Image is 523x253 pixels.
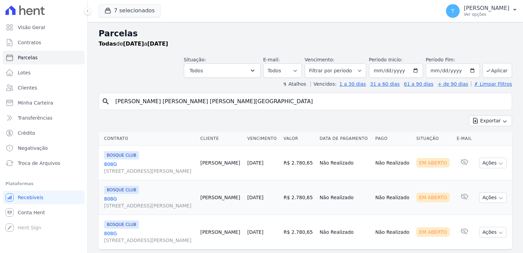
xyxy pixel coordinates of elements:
td: R$ 2.780,65 [281,180,317,215]
label: Situação: [184,57,206,62]
span: Minha Carteira [18,99,53,106]
a: 808G[STREET_ADDRESS][PERSON_NAME] [104,195,195,209]
td: [PERSON_NAME] [197,215,244,250]
td: Não Realizado [373,146,414,180]
label: Vencimento: [305,57,334,62]
td: Não Realizado [317,146,373,180]
label: Período Inicío: [369,57,403,62]
a: 31 a 60 dias [370,81,399,87]
label: Processando [201,126,229,131]
a: Negativação [3,141,85,155]
label: Vencido [201,145,218,150]
a: [DATE] [247,229,263,235]
input: Buscar por nome do lote ou do cliente [111,95,509,108]
label: Período Fim: [426,56,480,63]
strong: [DATE] [123,40,144,47]
a: Troca de Arquivos [3,156,85,170]
p: [PERSON_NAME] [464,5,509,12]
a: 808G[STREET_ADDRESS][PERSON_NAME] [104,230,195,244]
a: + de 90 dias [438,81,468,87]
th: Situação [413,132,454,146]
a: Minha Carteira [3,96,85,110]
div: Em Aberto [416,158,450,168]
a: Clientes [3,81,85,95]
i: search [102,97,110,106]
a: Crédito [3,126,85,140]
td: R$ 2.780,65 [281,215,317,250]
th: Pago [373,132,414,146]
div: Plataformas [5,180,82,188]
th: Data de Pagamento [317,132,373,146]
button: Aplicar [236,152,255,161]
a: Transferências [3,111,85,125]
a: 61 a 90 dias [404,81,433,87]
td: R$ 2.780,65 [281,146,317,180]
button: Exportar [469,116,512,126]
label: Cancelado [201,135,225,141]
a: Recebíveis [3,191,85,204]
span: Contratos [18,39,41,46]
a: [DATE] [247,195,263,200]
span: BOSQUE CLUB [104,186,139,194]
div: Em Aberto [416,227,450,237]
a: Conta Hent [3,206,85,219]
a: 1 a 30 dias [340,81,366,87]
div: Em Aberto [416,193,450,202]
span: Crédito [18,130,35,136]
a: Lotes [3,66,85,80]
th: Valor [281,132,317,146]
span: Transferências [18,115,52,121]
th: E-mail [454,132,475,146]
td: [PERSON_NAME] [197,180,244,215]
th: Contrato [99,132,197,146]
th: Vencimento [244,132,281,146]
td: Não Realizado [317,180,373,215]
button: 7 selecionados [99,4,161,17]
span: BOSQUE CLUB [104,220,139,229]
span: Conta Hent [18,209,45,216]
span: Clientes [18,84,37,91]
a: 808G[STREET_ADDRESS][PERSON_NAME] [104,161,195,174]
span: BOSQUE CLUB [104,151,139,159]
a: ✗ Limpar Filtros [471,81,512,87]
td: Não Realizado [373,180,414,215]
label: Em Aberto [201,107,225,112]
strong: Todas [99,40,116,47]
span: [STREET_ADDRESS][PERSON_NAME] [104,168,195,174]
span: Todos [190,67,203,75]
span: Recebíveis [18,194,43,201]
p: Ver opções [464,12,509,17]
label: E-mail: [263,57,280,62]
h2: Parcelas [99,27,512,40]
button: Todos [184,63,260,78]
a: Parcelas [3,51,85,64]
a: Contratos [3,36,85,49]
td: Não Realizado [373,215,414,250]
span: Lotes [18,69,31,76]
span: Parcelas [18,54,38,61]
p: de a [99,40,168,48]
span: Troca de Arquivos [18,160,60,167]
button: Ações [479,227,507,238]
button: Ações [479,158,507,168]
strong: [DATE] [147,40,168,47]
span: Visão Geral [18,24,45,31]
span: Negativação [18,145,48,152]
label: ↯ Atalhos [283,81,306,87]
span: T [451,9,455,13]
label: Selecionar todos [201,85,239,90]
button: T [PERSON_NAME] Ver opções [441,1,523,21]
td: Não Realizado [317,215,373,250]
button: Ações [479,192,507,203]
label: Agendado [201,97,224,103]
span: [STREET_ADDRESS][PERSON_NAME] [104,237,195,244]
button: Aplicar [483,63,512,78]
label: Pago [201,117,212,122]
span: [STREET_ADDRESS][PERSON_NAME] [104,202,195,209]
a: Visão Geral [3,21,85,34]
label: Vencidos: [310,81,336,87]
